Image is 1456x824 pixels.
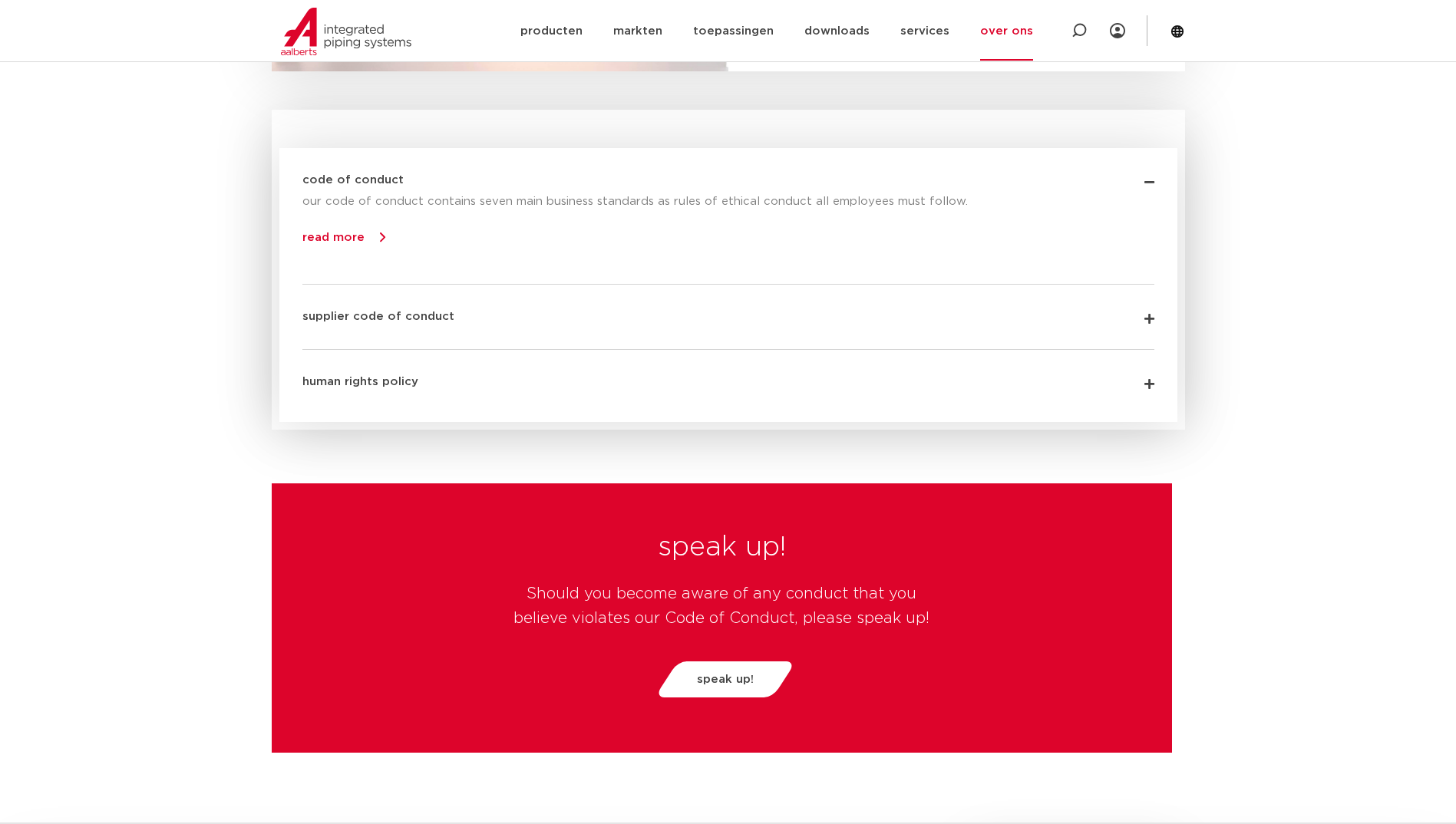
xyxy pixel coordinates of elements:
[509,582,935,631] h4: Should you become aware of any conduct that you believe violates our Code of Conduct, please spea...
[697,674,754,685] span: speak up!
[302,232,365,243] a: read more
[509,529,935,566] h2: speak up!
[520,2,1033,61] nav: Menu
[520,2,583,61] a: producten
[613,2,662,61] a: markten
[655,661,797,697] a: speak up!
[804,2,870,61] a: downloads
[693,2,774,61] a: toepassingen
[302,174,404,186] a: code of conduct
[302,148,1154,190] div: code of conduct
[302,190,1154,249] div: code of conduct
[302,311,454,322] a: supplier code of conduct
[302,285,1154,326] div: supplier code of conduct
[900,2,949,61] a: services
[302,350,1154,391] div: human rights policy
[302,376,418,387] a: human rights policy
[980,2,1033,61] a: over ons
[302,190,1154,214] p: our code of conduct contains seven main business standards as rules of ethical conduct all employ...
